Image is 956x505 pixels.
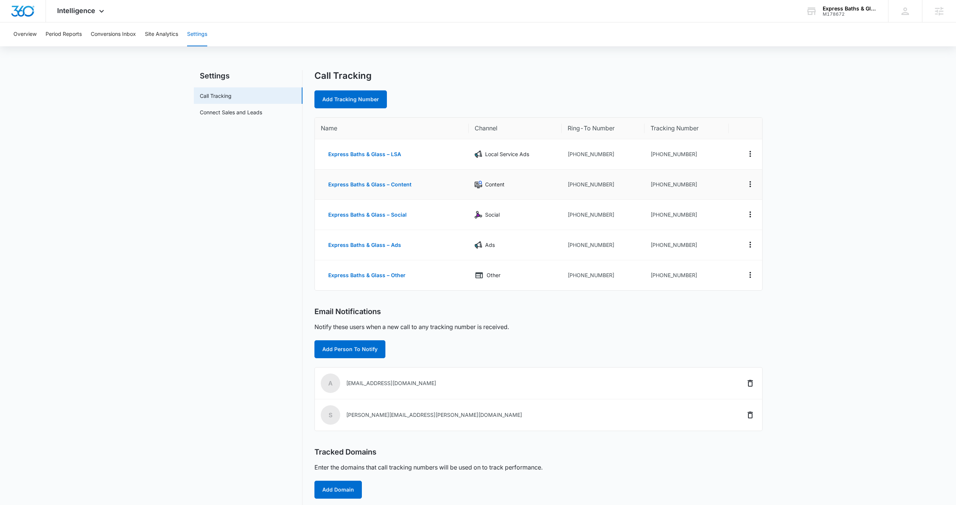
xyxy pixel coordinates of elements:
p: Other [487,271,500,279]
td: [PHONE_NUMBER] [562,139,644,170]
h2: Tracked Domains [314,447,376,457]
h2: Email Notifications [314,307,381,316]
td: [PHONE_NUMBER] [645,139,729,170]
a: Connect Sales and Leads [200,108,262,116]
th: Name [315,118,469,139]
img: Content [475,181,482,188]
button: Express Baths & Glass – Social [321,206,414,224]
button: Actions [744,178,756,190]
h1: Call Tracking [314,70,372,81]
th: Channel [469,118,562,139]
td: [PHONE_NUMBER] [562,170,644,200]
button: Conversions Inbox [91,22,136,46]
button: Overview [13,22,37,46]
p: Content [485,180,505,189]
img: website_grey.svg [12,19,18,25]
div: account id [823,12,877,17]
img: Ads [475,241,482,249]
button: Express Baths & Glass – Other [321,266,413,284]
td: [PHONE_NUMBER] [645,230,729,260]
p: Notify these users when a new call to any tracking number is received. [314,322,509,331]
button: Actions [744,208,756,220]
td: [PHONE_NUMBER] [562,200,644,230]
button: Express Baths & Glass – Ads [321,236,409,254]
img: tab_domain_overview_orange.svg [20,43,26,49]
td: [PHONE_NUMBER] [645,170,729,200]
a: Add Tracking Number [314,90,387,108]
p: Social [485,211,500,219]
td: [PHONE_NUMBER] [645,260,729,290]
td: [EMAIL_ADDRESS][DOMAIN_NAME] [315,368,717,399]
button: Actions [744,239,756,251]
button: Express Baths & Glass – LSA [321,145,409,163]
td: [PHONE_NUMBER] [562,230,644,260]
button: Express Baths & Glass – Content [321,176,419,193]
button: Delete [744,377,756,389]
div: account name [823,6,877,12]
button: Actions [744,148,756,160]
button: Add Domain [314,481,362,499]
button: Site Analytics [145,22,178,46]
p: Enter the domains that call tracking numbers will be used on to track performance. [314,463,543,472]
img: Social [475,211,482,219]
td: [PHONE_NUMBER] [645,200,729,230]
h2: Settings [194,70,302,81]
div: Domain: [DOMAIN_NAME] [19,19,82,25]
button: Actions [744,269,756,281]
th: Ring-To Number [562,118,644,139]
button: Period Reports [46,22,82,46]
td: [PERSON_NAME][EMAIL_ADDRESS][PERSON_NAME][DOMAIN_NAME] [315,399,717,431]
img: Local Service Ads [475,151,482,158]
th: Tracking Number [645,118,729,139]
p: Local Service Ads [485,150,529,158]
button: Add Person To Notify [314,340,385,358]
span: Intelligence [57,7,95,15]
span: a [321,374,340,393]
img: tab_keywords_by_traffic_grey.svg [74,43,80,49]
button: Delete [744,409,756,421]
span: S [321,405,340,425]
div: Keywords by Traffic [83,44,126,49]
img: logo_orange.svg [12,12,18,18]
div: v 4.0.25 [21,12,37,18]
button: Settings [187,22,207,46]
td: [PHONE_NUMBER] [562,260,644,290]
a: Call Tracking [200,92,232,100]
div: Domain Overview [28,44,67,49]
p: Ads [485,241,495,249]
